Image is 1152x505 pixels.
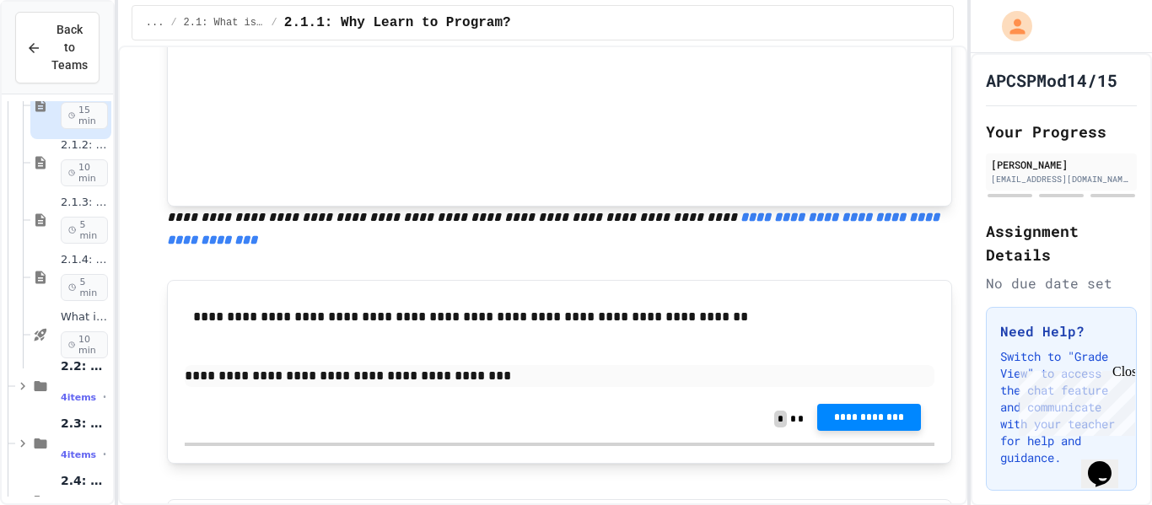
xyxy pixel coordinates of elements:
span: • [103,448,106,461]
span: 2.1.3: The JuiceMind IDE [61,196,108,210]
div: [EMAIL_ADDRESS][DOMAIN_NAME] [991,173,1132,185]
h2: Assignment Details [986,219,1137,266]
div: [PERSON_NAME] [991,157,1132,172]
span: 2.1.1: Why Learn to Program? [284,13,511,33]
button: Back to Teams [15,12,100,83]
span: 2.1: What is Code? [184,16,265,30]
span: ... [146,16,164,30]
h1: APCSPMod14/15 [986,68,1117,92]
iframe: chat widget [1081,438,1135,488]
span: 2.4: Mathematical Operators [61,473,108,488]
div: No due date set [986,273,1137,293]
div: My Account [984,7,1036,46]
span: 2.1.2: What is Code? [61,138,108,153]
iframe: chat widget [1012,364,1135,436]
span: 15 min [61,102,108,129]
span: 5 min [61,274,108,301]
span: 5 min [61,217,108,244]
h3: Need Help? [1000,321,1122,341]
span: What is code? - Quiz [61,310,108,325]
span: / [272,16,277,30]
p: Switch to "Grade View" to access the chat feature and communicate with your teacher for help and ... [1000,348,1122,466]
div: Chat with us now!Close [7,7,116,107]
span: 10 min [61,159,108,186]
span: • [103,390,106,404]
h2: Your Progress [986,120,1137,143]
span: Back to Teams [51,21,88,74]
span: 2.2: Hello, World! [61,358,108,373]
span: 10 min [61,331,108,358]
span: 4 items [61,449,96,460]
span: 2.3: Variables and Data Types [61,416,108,431]
span: 4 items [61,392,96,403]
span: / [170,16,176,30]
span: 2.1.4: Reflection - Evolving Technology [61,253,108,267]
